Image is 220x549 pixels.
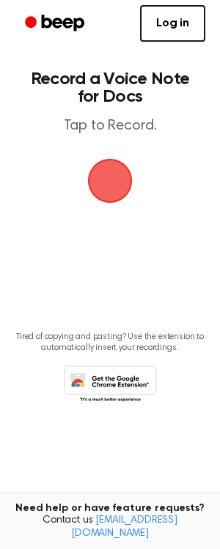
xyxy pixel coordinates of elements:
[15,10,98,38] a: Beep
[12,332,208,354] p: Tired of copying and pasting? Use the extension to automatically insert your recordings.
[9,515,211,540] span: Contact us
[71,515,177,539] a: [EMAIL_ADDRESS][DOMAIN_NAME]
[88,159,132,203] img: Beep Logo
[26,117,194,135] p: Tap to Record.
[140,5,205,42] a: Log in
[26,70,194,105] h1: Record a Voice Note for Docs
